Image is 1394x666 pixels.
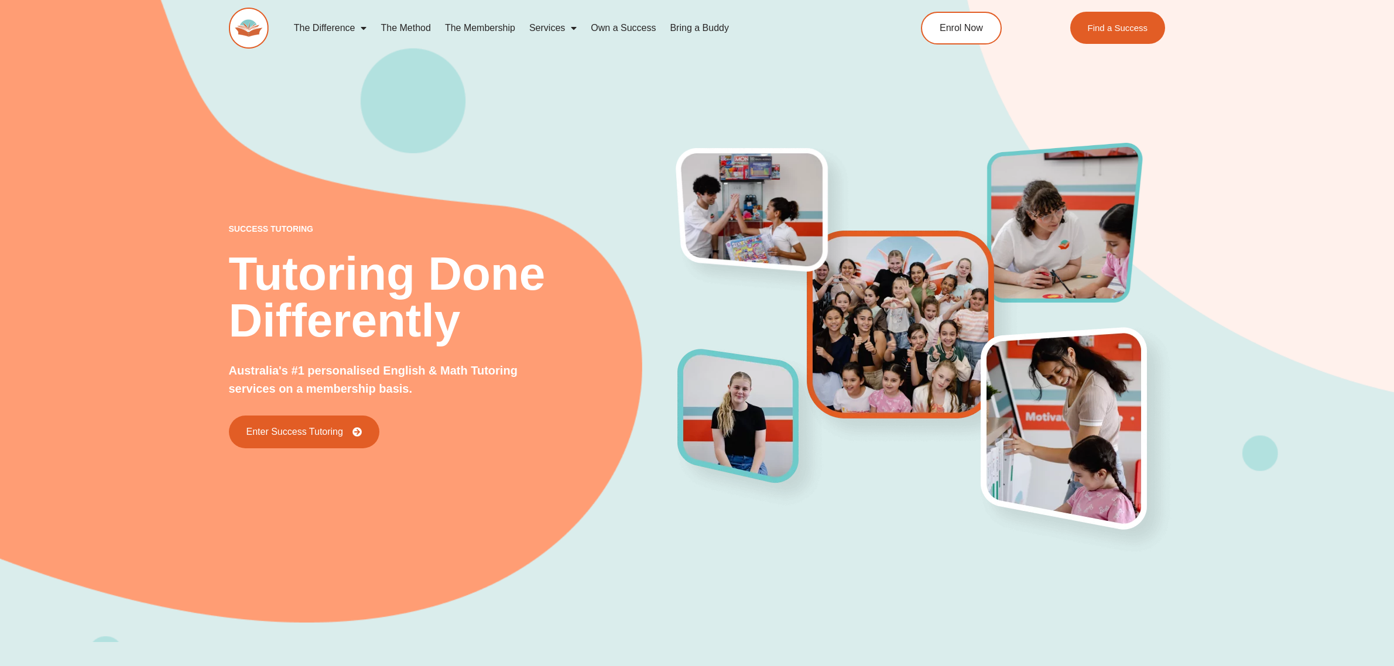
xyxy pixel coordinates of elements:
span: Find a Success [1088,23,1148,32]
a: Bring a Buddy [663,15,736,42]
nav: Menu [287,15,868,42]
span: Enter Success Tutoring [246,427,343,437]
a: The Membership [438,15,522,42]
a: Find a Success [1070,12,1166,44]
p: success tutoring [229,225,679,233]
span: Enrol Now [940,23,983,33]
a: Services [522,15,584,42]
p: Australia's #1 personalised English & Math Tutoring services on a membership basis. [229,362,557,398]
a: Enrol Now [921,12,1002,44]
a: The Difference [287,15,374,42]
a: Own a Success [584,15,663,42]
h2: Tutoring Done Differently [229,250,679,344]
a: The Method [374,15,437,42]
a: Enter Success Tutoring [229,416,379,448]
